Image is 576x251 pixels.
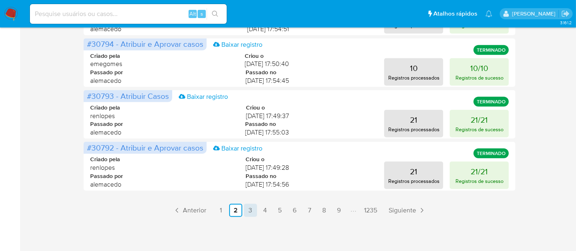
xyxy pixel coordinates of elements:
button: search-icon [207,8,223,20]
span: Alt [189,10,196,18]
p: renato.lopes@mercadopago.com.br [512,10,558,18]
span: Atalhos rápidos [433,9,477,18]
a: Sair [561,9,570,18]
input: Pesquise usuários ou casos... [30,9,227,19]
a: Notificações [485,10,492,17]
span: s [200,10,203,18]
span: 3.161.2 [560,19,572,26]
